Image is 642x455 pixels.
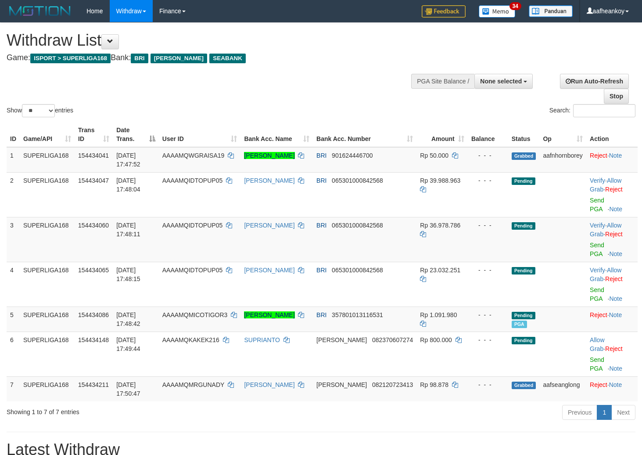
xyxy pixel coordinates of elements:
[420,177,460,184] span: Rp 39.988.963
[474,74,533,89] button: None selected
[316,267,326,274] span: BRI
[244,336,280,343] a: SUPRIANTO
[586,262,638,307] td: · ·
[20,147,75,173] td: SUPERLIGA168
[471,266,505,274] div: - - -
[586,217,638,262] td: · ·
[116,177,140,193] span: [DATE] 17:48:04
[573,104,635,117] input: Search:
[590,286,604,302] a: Send PGA
[162,222,222,229] span: AAAAMQIDTOPUP05
[7,4,73,18] img: MOTION_logo.png
[131,54,148,63] span: BRI
[590,267,605,274] a: Verify
[586,376,638,401] td: ·
[590,381,607,388] a: Reject
[590,336,604,352] a: Allow Grab
[468,122,508,147] th: Balance
[162,177,222,184] span: AAAAMQIDTOPUP05
[560,74,629,89] a: Run Auto-Refresh
[609,295,622,302] a: Note
[590,356,604,372] a: Send PGA
[539,147,586,173] td: aafnhornborey
[590,267,621,282] span: ·
[7,172,20,217] td: 2
[7,54,419,62] h4: Game: Bank:
[471,380,505,389] div: - - -
[316,152,326,159] span: BRI
[20,307,75,332] td: SUPERLIGA168
[7,122,20,147] th: ID
[604,89,629,104] a: Stop
[420,336,452,343] span: Rp 800.000
[20,217,75,262] td: SUPERLIGA168
[313,122,416,147] th: Bank Acc. Number: activate to sort column ascending
[471,311,505,319] div: - - -
[244,222,294,229] a: [PERSON_NAME]
[609,311,622,318] a: Note
[7,332,20,376] td: 6
[116,381,140,397] span: [DATE] 17:50:47
[7,147,20,173] td: 1
[420,222,460,229] span: Rp 36.978.786
[372,381,413,388] span: Copy 082120723413 to clipboard
[422,5,466,18] img: Feedback.jpg
[590,177,605,184] a: Verify
[512,382,536,389] span: Grabbed
[7,307,20,332] td: 5
[512,321,527,328] span: Marked by aafsengchandara
[420,311,457,318] span: Rp 1.091.980
[597,405,612,420] a: 1
[316,381,367,388] span: [PERSON_NAME]
[586,122,638,147] th: Action
[586,307,638,332] td: ·
[332,311,383,318] span: Copy 357801013116531 to clipboard
[7,32,419,49] h1: Withdraw List
[22,104,55,117] select: Showentries
[512,222,535,230] span: Pending
[420,152,448,159] span: Rp 50.000
[471,336,505,344] div: - - -
[549,104,635,117] label: Search:
[162,152,225,159] span: AAAAMQWGRAISA19
[113,122,159,147] th: Date Trans.: activate to sort column descending
[78,381,109,388] span: 154434211
[244,177,294,184] a: [PERSON_NAME]
[512,337,535,344] span: Pending
[529,5,573,17] img: panduan.png
[7,217,20,262] td: 3
[162,267,222,274] span: AAAAMQIDTOPUP05
[590,242,604,257] a: Send PGA
[78,311,109,318] span: 154434086
[78,267,109,274] span: 154434065
[116,336,140,352] span: [DATE] 17:49:44
[605,231,623,238] a: Reject
[159,122,241,147] th: User ID: activate to sort column ascending
[332,222,383,229] span: Copy 065301000842568 to clipboard
[20,172,75,217] td: SUPERLIGA168
[605,345,623,352] a: Reject
[590,177,621,193] a: Allow Grab
[590,336,605,352] span: ·
[116,152,140,168] span: [DATE] 17:47:52
[471,176,505,185] div: - - -
[586,172,638,217] td: · ·
[471,221,505,230] div: - - -
[590,222,605,229] a: Verify
[562,405,597,420] a: Previous
[480,78,522,85] span: None selected
[590,152,607,159] a: Reject
[316,177,326,184] span: BRI
[116,267,140,282] span: [DATE] 17:48:15
[420,381,448,388] span: Rp 98.878
[509,2,521,10] span: 34
[512,177,535,185] span: Pending
[151,54,207,63] span: [PERSON_NAME]
[609,250,622,257] a: Note
[209,54,246,63] span: SEABANK
[7,262,20,307] td: 4
[590,222,621,238] span: ·
[539,122,586,147] th: Op: activate to sort column ascending
[508,122,540,147] th: Status
[20,332,75,376] td: SUPERLIGA168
